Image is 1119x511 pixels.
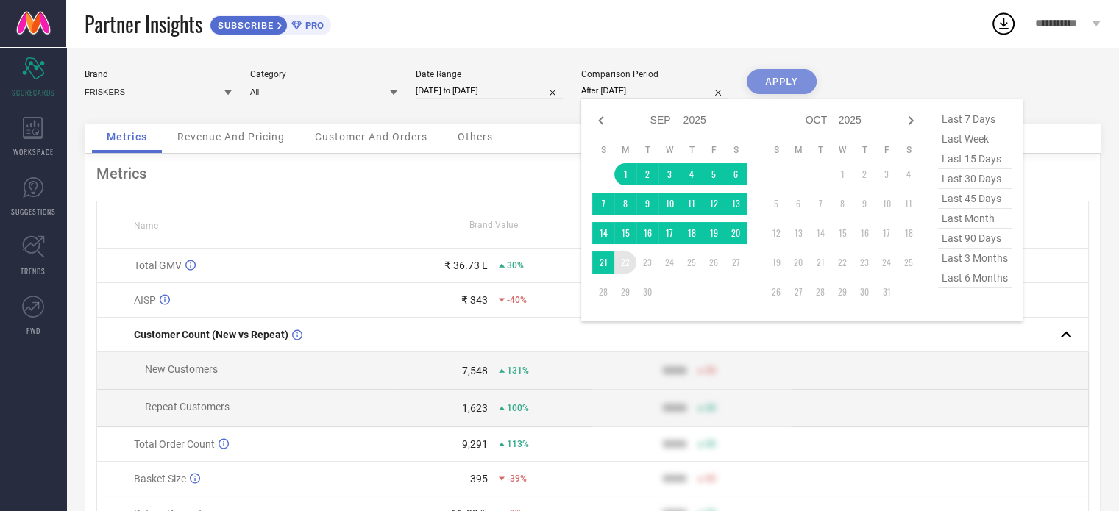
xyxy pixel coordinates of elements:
span: last month [938,209,1012,229]
div: Brand [85,69,232,79]
td: Mon Oct 27 2025 [787,281,809,303]
span: AISP [134,294,156,306]
td: Wed Oct 15 2025 [831,222,853,244]
span: Customer Count (New vs Repeat) [134,329,288,340]
span: last 3 months [938,249,1012,268]
td: Tue Oct 14 2025 [809,222,831,244]
td: Sat Oct 18 2025 [898,222,920,244]
td: Thu Oct 02 2025 [853,163,875,185]
td: Sun Sep 07 2025 [592,193,614,215]
td: Tue Oct 21 2025 [809,251,831,274]
td: Fri Oct 10 2025 [875,193,898,215]
div: 9999 [663,438,686,450]
span: last 6 months [938,268,1012,288]
span: Revenue And Pricing [177,131,285,143]
td: Thu Oct 30 2025 [853,281,875,303]
span: 50 [706,474,716,484]
span: Brand Value [469,220,518,230]
span: TRENDS [21,265,46,276]
span: last 45 days [938,189,1012,209]
span: last 15 days [938,149,1012,169]
td: Wed Oct 22 2025 [831,251,853,274]
td: Thu Sep 25 2025 [681,251,703,274]
span: 50 [706,439,716,449]
th: Saturday [898,144,920,156]
span: -40% [507,295,527,305]
div: Category [250,69,397,79]
th: Wednesday [658,144,681,156]
td: Wed Sep 17 2025 [658,222,681,244]
td: Thu Oct 16 2025 [853,222,875,244]
span: SUGGESTIONS [11,206,56,217]
span: Customer And Orders [315,131,427,143]
td: Fri Oct 03 2025 [875,163,898,185]
input: Select date range [416,83,563,99]
span: 100% [507,403,529,413]
td: Thu Sep 04 2025 [681,163,703,185]
td: Sat Sep 06 2025 [725,163,747,185]
td: Mon Sep 08 2025 [614,193,636,215]
div: 1,623 [462,402,488,414]
span: Repeat Customers [145,401,230,412]
span: 131% [507,365,529,376]
th: Wednesday [831,144,853,156]
input: Select comparison period [581,83,728,99]
th: Friday [703,144,725,156]
div: 9,291 [462,438,488,450]
td: Tue Sep 02 2025 [636,163,658,185]
div: ₹ 343 [461,294,488,306]
span: Total GMV [134,260,182,271]
a: SUBSCRIBEPRO [210,12,331,35]
td: Wed Oct 01 2025 [831,163,853,185]
td: Wed Oct 08 2025 [831,193,853,215]
span: SCORECARDS [12,87,55,98]
td: Sat Sep 20 2025 [725,222,747,244]
th: Monday [787,144,809,156]
td: Mon Oct 06 2025 [787,193,809,215]
span: last 90 days [938,229,1012,249]
span: last 7 days [938,110,1012,129]
div: Date Range [416,69,563,79]
th: Thursday [853,144,875,156]
td: Mon Oct 13 2025 [787,222,809,244]
td: Mon Sep 01 2025 [614,163,636,185]
td: Mon Sep 29 2025 [614,281,636,303]
span: -39% [507,474,527,484]
td: Sun Oct 26 2025 [765,281,787,303]
td: Sun Sep 14 2025 [592,222,614,244]
td: Sun Sep 28 2025 [592,281,614,303]
span: New Customers [145,363,218,375]
td: Sun Oct 19 2025 [765,251,787,274]
span: Basket Size [134,473,186,485]
td: Thu Oct 09 2025 [853,193,875,215]
th: Friday [875,144,898,156]
td: Sat Oct 11 2025 [898,193,920,215]
td: Wed Oct 29 2025 [831,281,853,303]
span: 50 [706,403,716,413]
td: Tue Sep 30 2025 [636,281,658,303]
div: Metrics [96,165,1089,182]
td: Mon Sep 15 2025 [614,222,636,244]
div: Comparison Period [581,69,728,79]
td: Sat Sep 13 2025 [725,193,747,215]
td: Fri Oct 24 2025 [875,251,898,274]
span: 50 [706,365,716,376]
td: Tue Oct 07 2025 [809,193,831,215]
th: Monday [614,144,636,156]
div: Next month [902,112,920,129]
span: Others [458,131,493,143]
div: Previous month [592,112,610,129]
span: 113% [507,439,529,449]
td: Sun Sep 21 2025 [592,251,614,274]
span: Partner Insights [85,9,202,39]
td: Fri Sep 05 2025 [703,163,725,185]
div: Open download list [990,10,1017,37]
th: Tuesday [809,144,831,156]
span: PRO [302,20,324,31]
th: Sunday [765,144,787,156]
th: Thursday [681,144,703,156]
span: Metrics [107,131,147,143]
td: Sun Oct 05 2025 [765,193,787,215]
span: FWD [26,325,40,336]
td: Thu Oct 23 2025 [853,251,875,274]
